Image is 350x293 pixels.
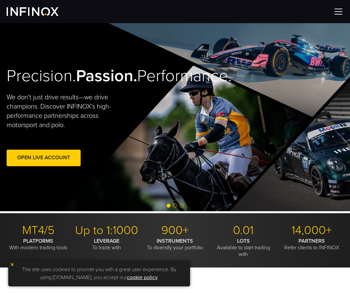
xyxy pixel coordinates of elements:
[94,238,119,244] strong: LEVERAGE
[75,223,138,238] p: Up to 1:1000
[23,238,53,244] strong: PLATFORMS
[7,238,70,251] p: With modern trading tools
[7,150,81,166] a: Open Live Account
[12,264,187,283] p: This site uses cookies to provide you with a great user experience. By using [DOMAIN_NAME], you a...
[180,204,184,208] span: Go to slide 3
[157,238,193,244] strong: INSTRUMENTS
[76,66,137,86] strong: Passion.
[280,223,343,238] p: 14,000+
[10,262,15,267] img: yellow close icon
[237,238,250,244] strong: LOTS
[7,66,158,86] h2: Precision. Performance.
[143,223,207,238] p: 900+
[298,238,325,244] strong: PARTNERS
[127,274,158,281] a: cookie policy
[7,93,128,130] p: We don't just drive results—we drive champions. Discover INFINOX’s high-performance partnerships ...
[143,238,207,251] p: To diversify your portfolio
[7,223,70,238] p: MT4/5
[173,204,177,208] span: Go to slide 2
[280,238,343,251] p: Refer clients to INFINOX
[167,204,171,208] span: Go to slide 1
[75,238,138,251] p: To trade with
[212,238,275,258] p: Available to start trading with
[212,223,275,238] p: 0.01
